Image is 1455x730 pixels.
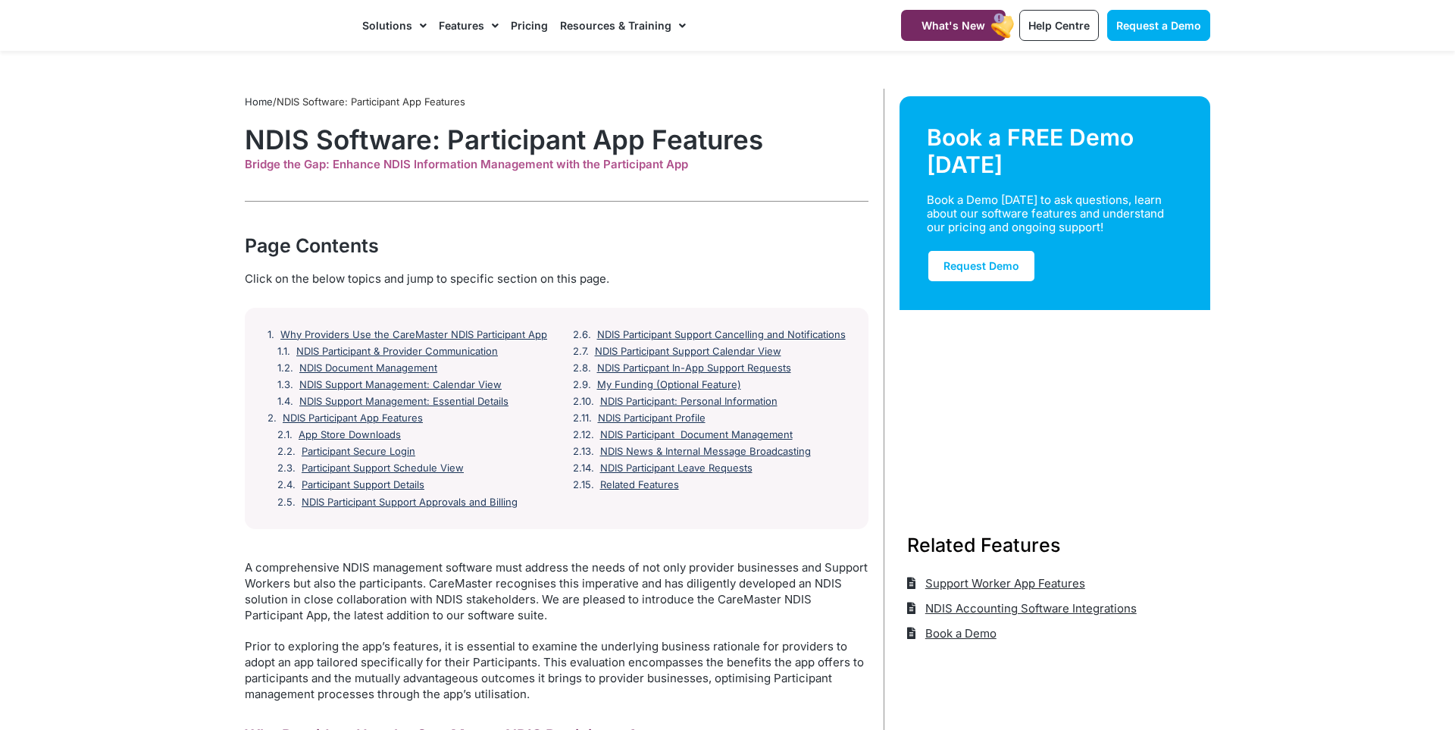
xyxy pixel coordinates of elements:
[245,96,273,108] a: Home
[299,396,508,408] a: NDIS Support Management: Essential Details
[245,271,868,287] div: Click on the below topics and jump to specific section on this page.
[598,412,706,425] a: NDIS Participant Profile
[907,621,997,646] a: Book a Demo
[921,19,985,32] span: What's New
[927,193,1165,234] div: Book a Demo [DATE] to ask questions, learn about our software features and understand our pricing...
[907,571,1085,596] a: Support Worker App Features
[283,412,423,425] a: NDIS Participant App Features
[302,479,424,491] a: Participant Support Details
[245,158,868,171] div: Bridge the Gap: Enhance NDIS Information Management with the Participant App
[943,259,1019,272] span: Request Demo
[900,310,1210,495] img: Support Worker and NDIS Participant out for a coffee.
[901,10,1006,41] a: What's New
[302,462,464,475] a: Participant Support Schedule View
[600,446,811,458] a: NDIS News & Internal Message Broadcasting
[299,379,502,391] a: NDIS Support Management: Calendar View
[280,329,547,341] a: Why Providers Use the CareMaster NDIS Participant App
[299,429,401,441] a: App Store Downloads
[245,96,465,108] span: /
[245,559,868,623] p: A comprehensive NDIS management software must address the needs of not only provider businesses a...
[597,329,846,341] a: NDIS Participant Support Cancelling and Notifications
[600,396,778,408] a: NDIS Participant: Personal Information
[245,638,868,702] p: Prior to exploring the app’s features, it is essential to examine the underlying business rationa...
[600,429,793,441] a: NDIS Participant Document Management
[302,446,415,458] a: Participant Secure Login
[595,346,781,358] a: NDIS Participant Support Calendar View
[921,571,1085,596] span: Support Worker App Features
[245,232,868,259] div: Page Contents
[597,379,741,391] a: My Funding (Optional Feature)
[927,124,1183,178] div: Book a FREE Demo [DATE]
[921,596,1137,621] span: NDIS Accounting Software Integrations
[600,462,753,475] a: NDIS Participant Leave Requests
[1028,19,1090,32] span: Help Centre
[277,96,465,108] span: NDIS Software: Participant App Features
[245,14,347,37] img: CareMaster Logo
[600,479,679,491] a: Related Features
[302,497,518,509] a: NDIS Participant Support Approvals and Billing
[1116,19,1201,32] span: Request a Demo
[907,531,1203,559] h3: Related Features
[597,362,791,374] a: NDIS Particpant In-App Support Requests
[921,621,997,646] span: Book a Demo
[907,596,1137,621] a: NDIS Accounting Software Integrations
[296,346,498,358] a: NDIS Participant & Provider Communication
[1107,10,1210,41] a: Request a Demo
[927,249,1036,283] a: Request Demo
[1019,10,1099,41] a: Help Centre
[299,362,437,374] a: NDIS Document Management
[245,124,868,155] h1: NDIS Software: Participant App Features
